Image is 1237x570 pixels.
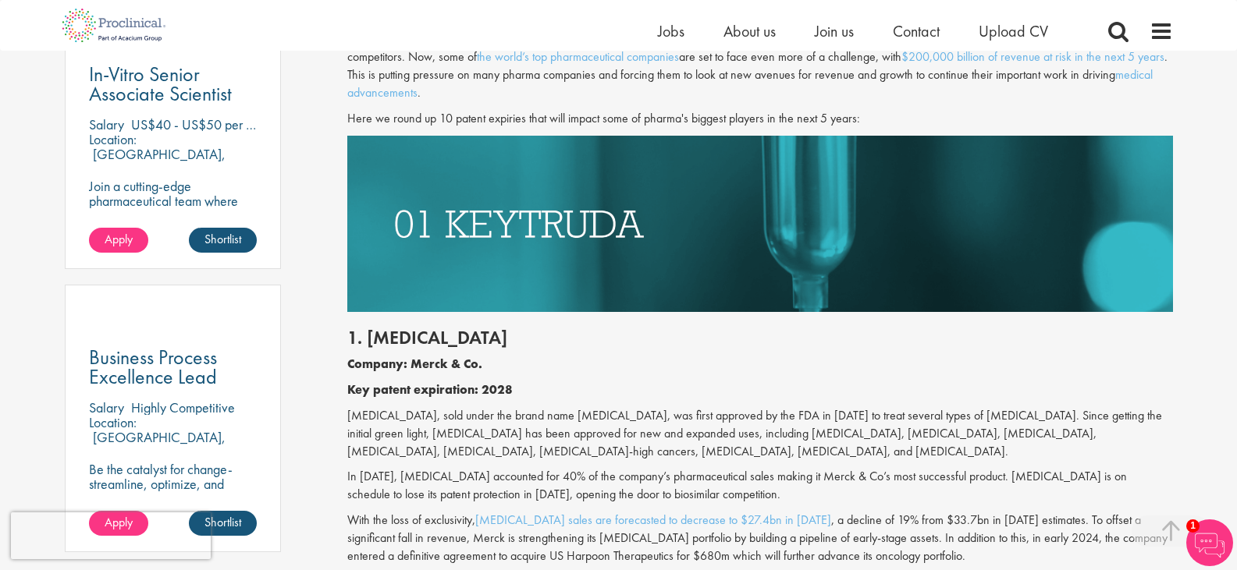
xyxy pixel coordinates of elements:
[89,398,124,416] span: Salary
[131,398,235,416] p: Highly Competitive
[131,115,269,133] p: US$40 - US$50 per hour
[347,66,1153,101] a: medical advancements
[89,115,124,133] span: Salary
[1186,519,1200,533] span: 1
[89,344,217,390] span: Business Process Excellence Lead
[347,407,1173,461] p: [MEDICAL_DATA], sold under the brand name [MEDICAL_DATA], was first approved by the FDA in [DATE]...
[89,179,258,253] p: Join a cutting-edge pharmaceutical team where your precision and passion for science will help sh...
[347,110,1173,128] p: Here we round up 10 patent expiries that will impact some of pharma's biggest players in the next...
[723,21,776,41] a: About us
[815,21,854,41] a: Join us
[979,21,1048,41] a: Upload CV
[89,65,258,104] a: In-Vitro Senior Associate Scientist
[89,228,148,253] a: Apply
[475,512,831,528] a: [MEDICAL_DATA] sales are forecasted to decrease to $27.4bn in [DATE]
[89,413,137,431] span: Location:
[105,231,133,247] span: Apply
[189,228,257,253] a: Shortlist
[347,381,513,398] b: Key patent expiration: 2028
[11,512,211,559] iframe: reCAPTCHA
[347,327,1173,348] h2: 1. [MEDICAL_DATA]
[89,462,258,536] p: Be the catalyst for change-streamline, optimize, and innovate business processes in a dynamic bio...
[893,21,940,41] a: Contact
[347,512,1173,565] p: With the loss of exclusivity, , a decline of 19% from $33.7bn in [DATE] estimates. To offset a si...
[89,145,226,178] p: [GEOGRAPHIC_DATA], [GEOGRAPHIC_DATA]
[89,348,258,387] a: Business Process Excellence Lead
[1186,519,1233,566] img: Chatbot
[347,468,1173,504] p: In [DATE], [MEDICAL_DATA] accounted for 40% of the company’s pharmaceutical sales making it Merck...
[901,48,1164,65] a: $200,000 billion of revenue at risk in the next 5 years
[347,30,1168,101] span: At the start of the last decade, many blockbuster drugs that had powered years of growth were los...
[477,48,679,65] a: the world’s top pharmaceutical companies
[658,21,684,41] a: Jobs
[347,356,482,372] b: Company: Merck & Co.
[189,511,257,536] a: Shortlist
[89,511,148,536] a: Apply
[89,428,226,461] p: [GEOGRAPHIC_DATA], [GEOGRAPHIC_DATA]
[89,61,232,107] span: In-Vitro Senior Associate Scientist
[89,130,137,148] span: Location:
